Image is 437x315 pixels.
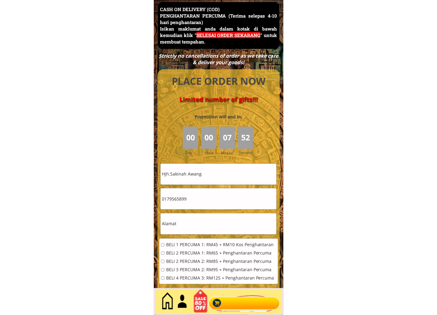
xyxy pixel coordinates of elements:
[166,243,274,247] span: BELI 1 PERCUMA 1: RM45 + RM10 Kos Penghantaran
[205,150,218,156] h3: Hour
[161,189,276,209] input: Telefon
[157,53,280,66] div: Strictly no cancellations of order as we take care & deliver your goods!
[196,32,260,38] span: SELESAI ORDER SEKARANG
[161,164,276,185] input: Nama
[166,276,274,280] span: BELI 4 PERCUMA 3: RM125 + Penghantaran Percuma
[166,259,274,264] span: BELI 2 PERCUMA 2: RM85 + Penghantaran Percuma
[161,213,276,234] input: Alamat
[185,150,200,156] h3: Day
[240,150,255,156] h3: Second
[165,96,273,103] h4: Limited number of gifts!!!
[183,114,253,121] h3: Promotion will end in:
[166,268,274,272] span: BELI 3 PERCUMA 2: RM95 + Penghantaran Percuma
[165,75,273,89] h4: PLACE ORDER NOW
[221,150,234,156] h3: Minute
[166,251,274,255] span: BELI 2 PERCUMA 1: RM65 + Penghantaran Percuma
[160,6,277,45] h3: CASH ON DELIVERY (COD) PENGHANTARAN PERCUMA (Terima selepas 4-10 hari penghantaran) Isikan maklum...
